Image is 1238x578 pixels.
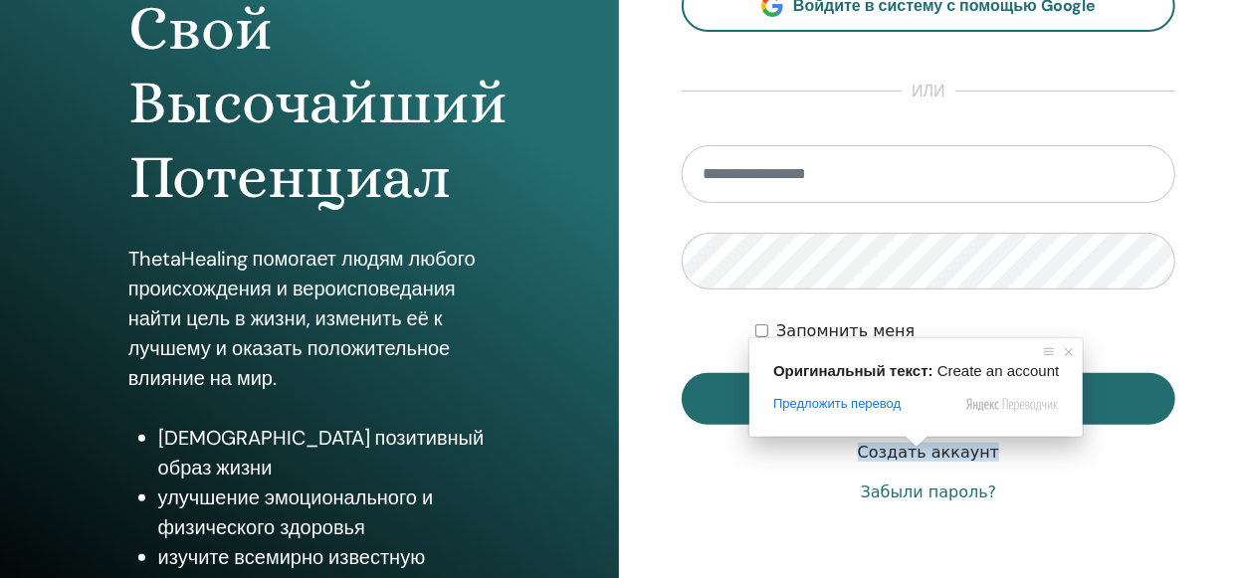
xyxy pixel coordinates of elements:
div: Сохраняйте мою аутентификацию на неопределённый срок или до тех пор, пока я не выйду из системы в... [755,319,1175,343]
ya-tr-span: [DEMOGRAPHIC_DATA] позитивный образ жизни [158,425,485,481]
span: Оригинальный текст: [773,362,933,379]
a: Забыли пароль? [861,481,997,504]
button: Вход [682,373,1175,425]
span: Предложить перевод [773,395,901,413]
ya-tr-span: Запомнить меня [776,321,915,340]
ya-tr-span: Создать аккаунт [858,443,999,462]
ya-tr-span: Забыли пароль? [861,482,997,501]
ya-tr-span: или [912,81,945,101]
ya-tr-span: улучшение эмоционального и физического здоровья [158,484,434,540]
span: Create an account [937,362,1060,379]
a: Создать аккаунт [858,441,999,465]
ya-tr-span: ThetaHealing помогает людям любого происхождения и вероисповедания найти цель в жизни, изменить е... [128,246,476,391]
